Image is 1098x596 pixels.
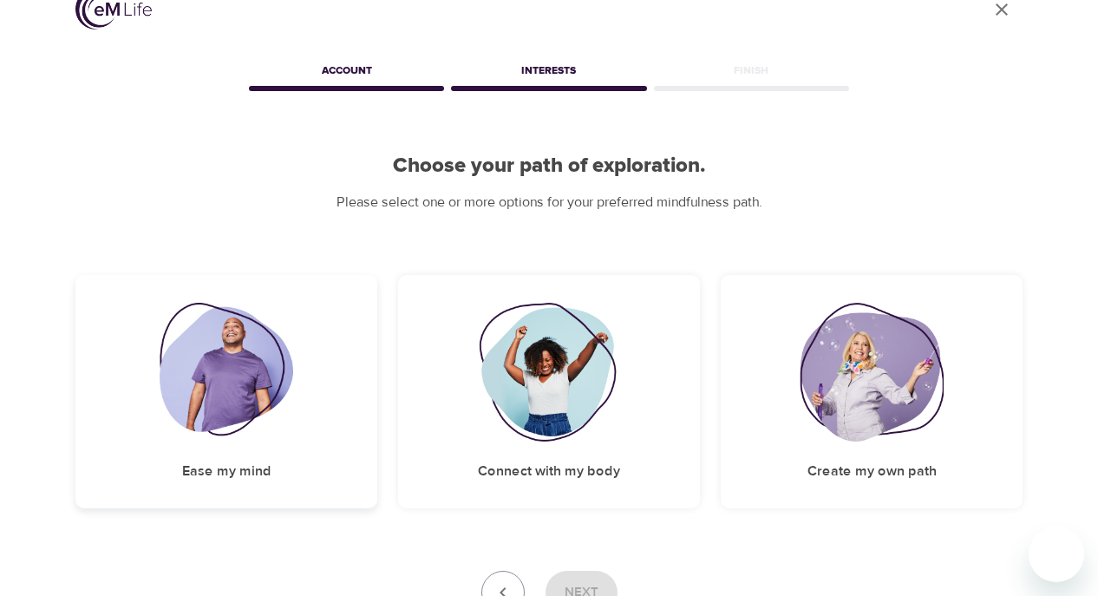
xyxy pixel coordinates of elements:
[478,462,620,481] h5: Connect with my body
[1029,527,1084,582] iframe: Button to launch messaging window
[75,154,1023,179] h2: Choose your path of exploration.
[479,303,619,442] img: Connect with my body
[807,462,937,481] h5: Create my own path
[398,275,700,508] div: Connect with my bodyConnect with my body
[800,303,944,442] img: Create my own path
[160,303,294,442] img: Ease my mind
[75,275,377,508] div: Ease my mindEase my mind
[75,193,1023,213] p: Please select one or more options for your preferred mindfulness path.
[182,462,271,481] h5: Ease my mind
[721,275,1023,508] div: Create my own pathCreate my own path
